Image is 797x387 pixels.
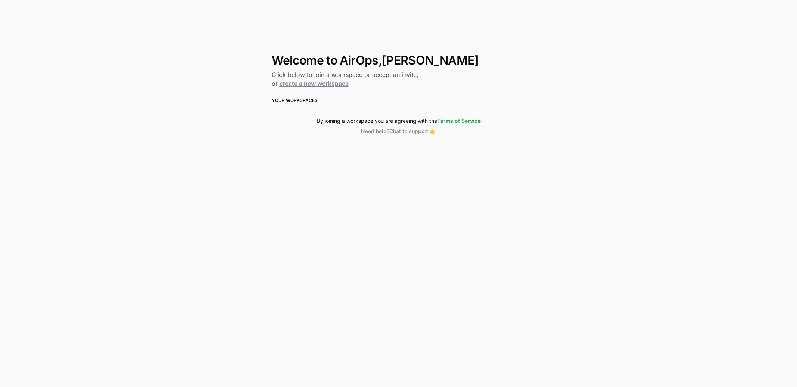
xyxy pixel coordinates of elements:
button: Need help?Chat to support 👉 [272,128,526,135]
a: create a new workspace [279,80,349,87]
h3: Your Workspaces [272,97,526,104]
span: Need help? [361,128,389,134]
h1: Welcome to AirOps, [PERSON_NAME] [272,54,526,67]
h2: Click below to join a workspace or accept an invite, or [272,70,526,88]
div: By joining a workspace you are agreeing with the [272,117,526,125]
span: Chat to support 👉 [389,128,436,134]
a: Terms of Service [437,118,481,124]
